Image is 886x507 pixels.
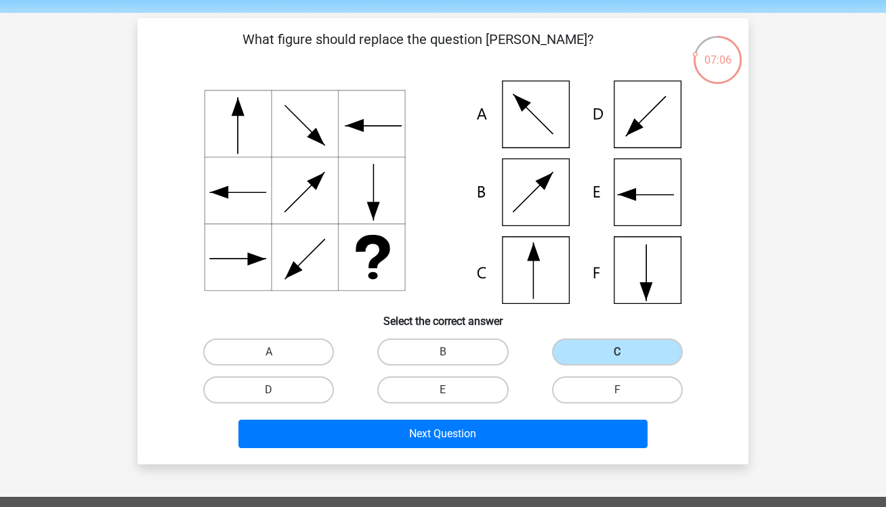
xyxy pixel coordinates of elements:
[159,29,676,70] p: What figure should replace the question [PERSON_NAME]?
[159,304,727,328] h6: Select the correct answer
[203,338,334,366] label: A
[377,338,508,366] label: B
[203,376,334,403] label: D
[552,376,683,403] label: F
[692,35,743,68] div: 07:06
[238,420,648,448] button: Next Question
[377,376,508,403] label: E
[552,338,683,366] label: C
